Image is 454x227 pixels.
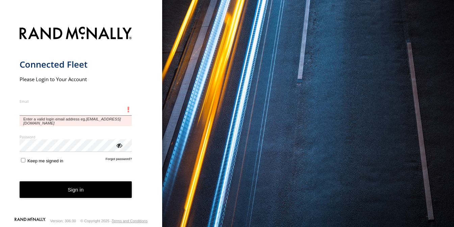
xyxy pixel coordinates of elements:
[20,134,132,139] label: Password
[21,158,25,162] input: Keep me signed in
[80,219,148,223] div: © Copyright 2025 -
[20,76,132,83] h2: Please Login to Your Account
[20,181,132,198] button: Sign in
[50,219,76,223] div: Version: 306.00
[20,25,132,43] img: Rand McNally
[20,23,143,217] form: main
[106,157,132,163] a: Forgot password?
[20,59,132,70] h1: Connected Fleet
[27,158,63,163] span: Keep me signed in
[112,219,148,223] a: Terms and Conditions
[23,117,121,125] em: [EMAIL_ADDRESS][DOMAIN_NAME]
[15,218,46,224] a: Visit our Website
[20,116,132,126] span: Enter a valid login email address eg.
[20,99,132,104] label: Email
[116,142,122,149] div: ViewPassword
